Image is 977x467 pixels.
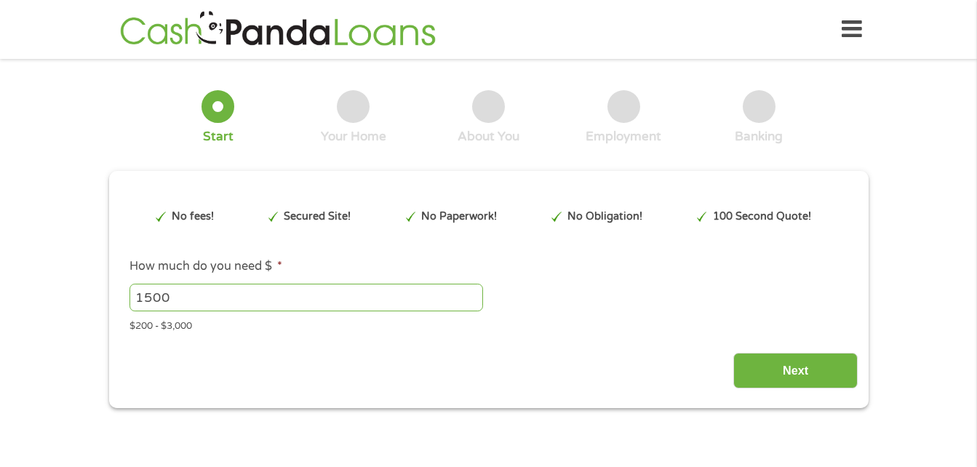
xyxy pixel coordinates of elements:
[321,129,386,145] div: Your Home
[567,209,642,225] p: No Obligation!
[421,209,497,225] p: No Paperwork!
[116,9,440,50] img: GetLoanNow Logo
[733,353,858,388] input: Next
[713,209,811,225] p: 100 Second Quote!
[172,209,214,225] p: No fees!
[586,129,661,145] div: Employment
[284,209,351,225] p: Secured Site!
[735,129,783,145] div: Banking
[458,129,519,145] div: About You
[129,314,847,334] div: $200 - $3,000
[203,129,234,145] div: Start
[129,259,282,274] label: How much do you need $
